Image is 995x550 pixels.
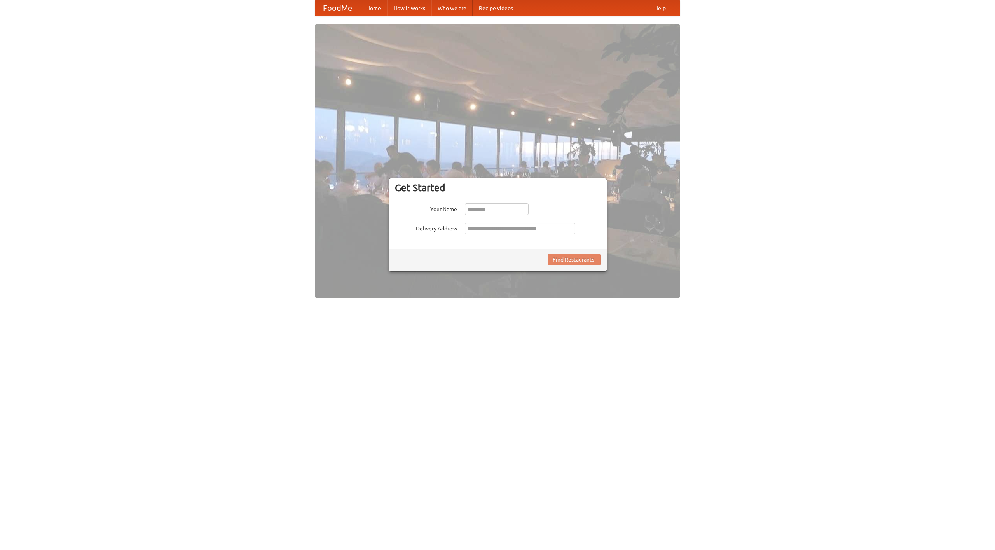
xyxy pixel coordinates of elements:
a: Home [360,0,387,16]
a: Help [648,0,672,16]
button: Find Restaurants! [548,254,601,265]
a: Recipe videos [473,0,519,16]
label: Delivery Address [395,223,457,232]
label: Your Name [395,203,457,213]
h3: Get Started [395,182,601,194]
a: How it works [387,0,431,16]
a: FoodMe [315,0,360,16]
a: Who we are [431,0,473,16]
